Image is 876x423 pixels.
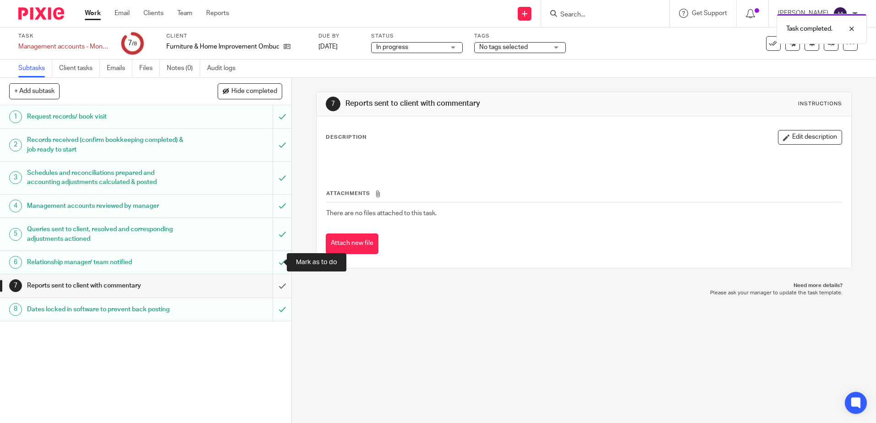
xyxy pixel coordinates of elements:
[9,171,22,184] div: 3
[18,60,52,77] a: Subtasks
[139,60,160,77] a: Files
[9,228,22,241] div: 5
[166,33,307,40] label: Client
[326,134,367,141] p: Description
[132,41,137,46] small: /8
[27,166,185,190] h1: Schedules and reconciliations prepared and accounting adjustments calculated & posted
[27,110,185,124] h1: Request records/ book visit
[325,282,842,289] p: Need more details?
[128,38,137,49] div: 7
[345,99,603,108] h1: Reports sent to client with commentary
[166,42,279,51] p: Furniture & Home Improvement Ombudsman
[326,233,378,254] button: Attach new file
[18,7,64,20] img: Pixie
[9,83,60,99] button: + Add subtask
[27,199,185,213] h1: Management accounts reviewed by manager
[107,60,132,77] a: Emails
[376,44,408,50] span: In progress
[27,279,185,293] h1: Reports sent to client with commentary
[59,60,100,77] a: Client tasks
[231,88,277,95] span: Hide completed
[27,303,185,316] h1: Dates locked in software to prevent back posting
[9,303,22,316] div: 8
[326,210,437,217] span: There are no files attached to this task.
[27,255,185,269] h1: Relationship manager/ team notified
[177,9,192,18] a: Team
[9,110,22,123] div: 1
[325,289,842,297] p: Please ask your manager to update the task template.
[9,256,22,269] div: 6
[167,60,200,77] a: Notes (0)
[18,42,110,51] div: Management accounts - Monthly
[9,200,22,212] div: 4
[318,33,360,40] label: Due by
[206,9,229,18] a: Reports
[479,44,528,50] span: No tags selected
[371,33,463,40] label: Status
[27,133,185,157] h1: Records received (confirm bookkeeping completed) & job ready to start
[786,24,832,33] p: Task completed.
[326,97,340,111] div: 7
[9,139,22,152] div: 2
[27,222,185,246] h1: Queries sent to client, resolved and corresponding adjustments actioned
[9,279,22,292] div: 7
[326,191,370,196] span: Attachments
[798,100,842,108] div: Instructions
[833,6,848,21] img: svg%3E
[115,9,130,18] a: Email
[778,130,842,145] button: Edit description
[143,9,164,18] a: Clients
[218,83,282,99] button: Hide completed
[85,9,101,18] a: Work
[207,60,242,77] a: Audit logs
[318,43,338,50] span: [DATE]
[18,33,110,40] label: Task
